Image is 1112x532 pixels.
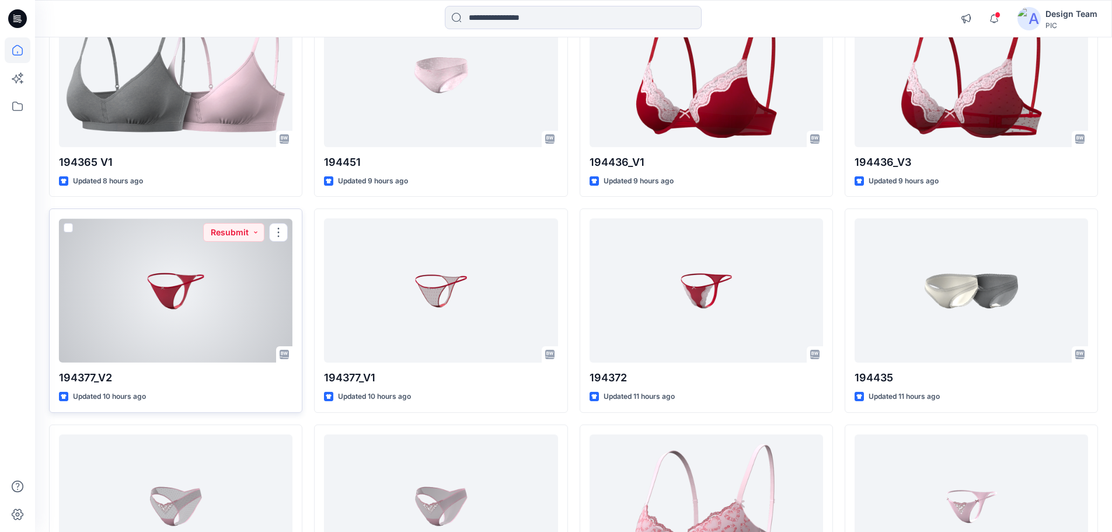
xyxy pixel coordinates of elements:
[855,3,1088,147] a: 194436_V3
[73,391,146,403] p: Updated 10 hours ago
[604,175,674,187] p: Updated 9 hours ago
[590,154,823,171] p: 194436_V1
[1017,7,1041,30] img: avatar
[338,391,411,403] p: Updated 10 hours ago
[324,218,557,363] a: 194377_V1
[869,175,939,187] p: Updated 9 hours ago
[869,391,940,403] p: Updated 11 hours ago
[324,154,557,171] p: 194451
[855,218,1088,363] a: 194435
[59,3,292,147] a: 194365 V1
[324,370,557,386] p: 194377_V1
[59,154,292,171] p: 194365 V1
[338,175,408,187] p: Updated 9 hours ago
[855,154,1088,171] p: 194436_V3
[590,370,823,386] p: 194372
[324,3,557,147] a: 194451
[59,370,292,386] p: 194377_V2
[1045,21,1097,30] div: PIC
[59,218,292,363] a: 194377_V2
[1045,7,1097,21] div: Design Team
[855,370,1088,386] p: 194435
[73,175,143,187] p: Updated 8 hours ago
[590,3,823,147] a: 194436_V1
[590,218,823,363] a: 194372
[604,391,675,403] p: Updated 11 hours ago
